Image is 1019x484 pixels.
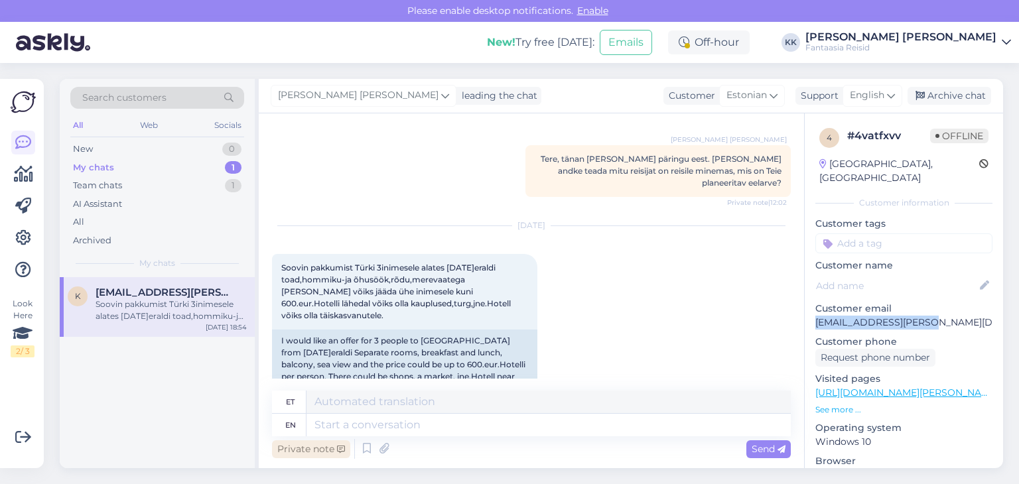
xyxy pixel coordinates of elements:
div: Soovin pakkumist Türki 3inimesele alates [DATE]eraldi toad,hommiku-ja õhusöök,rõdu,merevaatega [P... [96,298,247,322]
b: New! [487,36,515,48]
div: Archive chat [908,87,991,105]
div: AI Assistant [73,198,122,211]
div: New [73,143,93,156]
a: [URL][DOMAIN_NAME][PERSON_NAME] [815,387,998,398]
input: Add name [816,278,977,293]
div: Socials [212,117,244,134]
p: Customer email [815,302,992,316]
span: kaie.kirk@outlook.com [96,286,234,298]
p: [EMAIL_ADDRESS][PERSON_NAME][DOMAIN_NAME] [815,316,992,330]
div: Private note [272,440,350,458]
input: Add a tag [815,233,992,253]
span: Tere, tänan [PERSON_NAME] päringu eest. [PERSON_NAME] andke teada mitu reisijat on reisile minema... [541,154,781,188]
p: See more ... [815,404,992,416]
span: Private note | 12:02 [727,198,787,208]
a: [PERSON_NAME] [PERSON_NAME]Fantaasia Reisid [805,32,1011,53]
div: [PERSON_NAME] [PERSON_NAME] [805,32,996,42]
span: [PERSON_NAME] [PERSON_NAME] [278,88,439,103]
div: Web [137,117,161,134]
div: [DATE] [272,219,791,231]
div: # 4vatfxvv [847,128,930,144]
div: 1 [225,179,241,192]
img: Askly Logo [11,90,36,115]
p: Operating system [815,421,992,435]
div: Archived [73,234,111,247]
p: Customer phone [815,335,992,349]
span: Enable [573,5,612,17]
div: [DATE] 18:54 [206,322,247,332]
p: Browser [815,454,992,468]
div: My chats [73,161,114,174]
div: All [73,215,84,229]
div: Customer [663,89,715,103]
p: Windows 10 [815,435,992,449]
div: Off-hour [668,30,750,54]
span: Offline [930,129,988,143]
div: et [286,391,295,413]
div: 1 [225,161,241,174]
div: Fantaasia Reisid [805,42,996,53]
span: k [75,291,81,301]
div: Support [795,89,839,103]
span: English [850,88,884,103]
div: 2 / 3 [11,345,34,357]
p: Customer name [815,259,992,272]
div: Look Here [11,298,34,357]
p: Customer tags [815,217,992,231]
span: [PERSON_NAME] [PERSON_NAME] [671,135,787,145]
p: Visited pages [815,372,992,386]
div: Try free [DATE]: [487,34,594,50]
div: I would like an offer for 3 people to [GEOGRAPHIC_DATA] from [DATE]eraldi Separate rooms, breakfa... [272,330,537,400]
span: Search customers [82,91,167,105]
span: 4 [827,133,832,143]
span: My chats [139,257,175,269]
span: Soovin pakkumist Türki 3inimesele alates [DATE]eraldi toad,hommiku-ja õhusöök,rõdu,merevaatega [P... [281,263,513,320]
div: 0 [222,143,241,156]
div: Customer information [815,197,992,209]
div: All [70,117,86,134]
div: Request phone number [815,349,935,367]
div: Team chats [73,179,122,192]
button: Emails [600,30,652,55]
span: Send [752,443,785,455]
div: KK [781,33,800,52]
div: en [285,414,296,436]
div: leading the chat [456,89,537,103]
div: [GEOGRAPHIC_DATA], [GEOGRAPHIC_DATA] [819,157,979,185]
span: Estonian [726,88,767,103]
